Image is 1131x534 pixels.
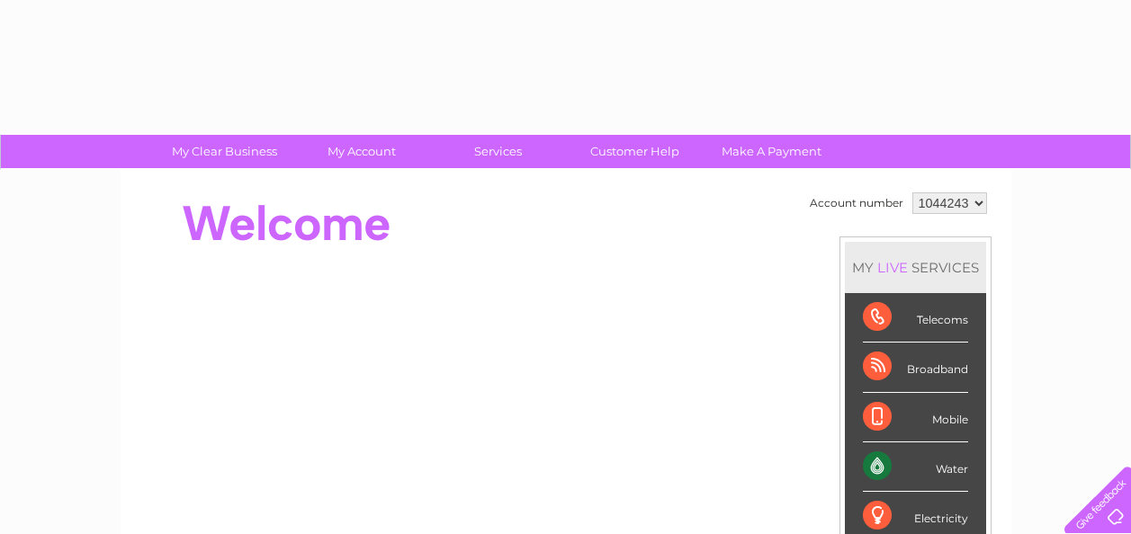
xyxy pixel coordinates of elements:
div: Telecoms [863,293,968,343]
div: MY SERVICES [845,242,986,293]
a: Customer Help [561,135,709,168]
div: LIVE [874,259,911,276]
div: Water [863,442,968,492]
a: Services [424,135,572,168]
td: Account number [805,188,908,218]
a: My Account [287,135,435,168]
a: Make A Payment [697,135,846,168]
div: Mobile [863,393,968,442]
a: My Clear Business [150,135,299,168]
div: Broadband [863,343,968,392]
